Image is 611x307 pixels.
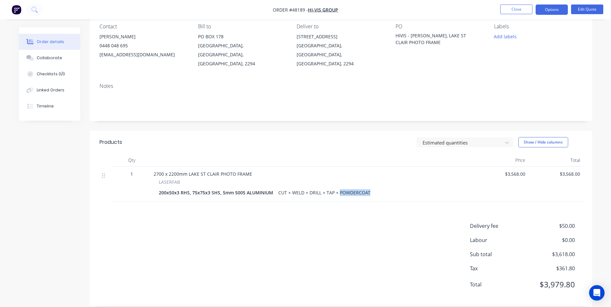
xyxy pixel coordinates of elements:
[470,250,527,258] span: Sub total
[198,32,286,68] div: PO BOX 178[GEOGRAPHIC_DATA], [GEOGRAPHIC_DATA], [GEOGRAPHIC_DATA], 2294
[37,39,64,45] div: Order details
[19,98,80,114] button: Timeline
[100,23,188,30] div: Contact
[396,32,476,46] div: HIVIS - [PERSON_NAME], LAKE ST CLAIR PHOTO FRAME
[518,137,568,147] button: Show / Hide columns
[527,250,575,258] span: $3,618.00
[273,7,308,13] span: Order #48189 -
[470,281,527,288] span: Total
[470,222,527,230] span: Delivery fee
[100,32,188,59] div: [PERSON_NAME]0448 048 695[EMAIL_ADDRESS][DOMAIN_NAME]
[12,5,21,14] img: Factory
[297,32,385,68] div: [STREET_ADDRESS][GEOGRAPHIC_DATA], [GEOGRAPHIC_DATA], [GEOGRAPHIC_DATA], 2294
[159,188,276,197] div: 200x50x3 RHS, 75x75x3 SHS, 5mm 5005 ALUMINIUM
[37,55,62,61] div: Collaborate
[154,171,252,177] span: 2700 x 2200mm LAKE ST CLAIR PHOTO FRAME
[589,285,605,301] div: Open Intercom Messenger
[198,23,286,30] div: Bill to
[100,138,122,146] div: Products
[500,5,532,14] button: Close
[19,50,80,66] button: Collaborate
[100,83,583,89] div: Notes
[198,32,286,41] div: PO BOX 178
[112,154,151,167] div: Qty
[530,171,580,177] span: $3,568.00
[470,236,527,244] span: Labour
[37,87,64,93] div: Linked Orders
[470,265,527,272] span: Tax
[527,222,575,230] span: $50.00
[297,23,385,30] div: Deliver to
[494,23,582,30] div: Labels
[100,50,188,59] div: [EMAIL_ADDRESS][DOMAIN_NAME]
[130,171,133,177] span: 1
[528,154,583,167] div: Total
[198,41,286,68] div: [GEOGRAPHIC_DATA], [GEOGRAPHIC_DATA], [GEOGRAPHIC_DATA], 2294
[473,154,528,167] div: Price
[19,34,80,50] button: Order details
[571,5,603,14] button: Edit Quote
[527,265,575,272] span: $361.80
[308,7,338,13] a: HI-VIS GROUP
[19,66,80,82] button: Checklists 0/0
[297,32,385,41] div: [STREET_ADDRESS]
[37,71,65,77] div: Checklists 0/0
[19,82,80,98] button: Linked Orders
[527,236,575,244] span: $0.00
[276,188,373,197] div: CUT + WELD + DRILL + TAP + POWDERCOAT
[527,279,575,290] span: $3,979.80
[159,179,180,185] span: LASERFAB
[37,103,54,109] div: Timeline
[396,23,484,30] div: PO
[100,41,188,50] div: 0448 048 695
[100,32,188,41] div: [PERSON_NAME]
[297,41,385,68] div: [GEOGRAPHIC_DATA], [GEOGRAPHIC_DATA], [GEOGRAPHIC_DATA], 2294
[476,171,525,177] span: $3,568.00
[536,5,568,15] button: Options
[491,32,520,41] button: Add labels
